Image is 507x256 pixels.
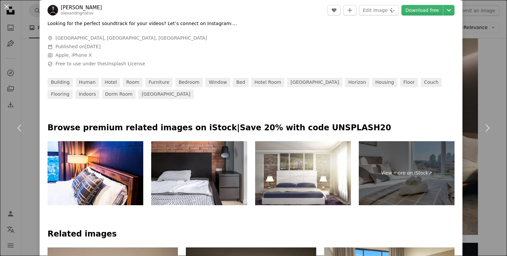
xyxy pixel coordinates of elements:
p: Browse premium related images on iStock | Save 20% with code UNSPLASH20 [48,123,455,133]
a: window [205,78,230,87]
img: Go to Olexandr Ignatov's profile [48,5,58,16]
a: Unsplash License [105,61,145,66]
a: [GEOGRAPHIC_DATA] [138,90,193,99]
a: indoors [75,90,99,99]
a: Next [467,96,507,160]
a: Download free [401,5,443,16]
a: [GEOGRAPHIC_DATA] [287,78,342,87]
time: September 15, 2019 at 2:39:22 AM GMT+5:30 [85,44,100,49]
a: hotel [101,78,120,87]
a: dorm room [102,90,136,99]
span: [GEOGRAPHIC_DATA], [GEOGRAPHIC_DATA], [GEOGRAPHIC_DATA] [55,35,207,42]
a: horizon [345,78,369,87]
span: Free to use under the [55,61,145,67]
button: Like [327,5,341,16]
button: Add to Collection [343,5,356,16]
a: olexandrignatov [61,11,93,16]
span: Published on [55,44,101,49]
a: building [48,78,73,87]
button: Apple, iPhone X [55,52,92,59]
a: housing [372,78,397,87]
a: bedroom [175,78,203,87]
button: Choose download size [443,5,455,16]
img: Bedroom interior. 3d illustration [255,141,351,205]
a: View more on iStock↗ [359,141,455,205]
p: Thanks for stopping by! I’m not a professional photographer – I create music. Looking for the per... [48,14,246,27]
a: room [123,78,143,87]
h4: Related images [48,229,455,240]
a: couch [421,78,442,87]
a: human [76,78,99,87]
a: floor [400,78,418,87]
a: flooring [48,90,73,99]
a: bed [233,78,249,87]
a: furniture [145,78,173,87]
button: Edit image [359,5,399,16]
a: [PERSON_NAME] [61,4,102,11]
a: hotel room [251,78,285,87]
img: Simple bedroom with double bed [151,141,247,205]
img: the roft bedroom [48,141,143,205]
